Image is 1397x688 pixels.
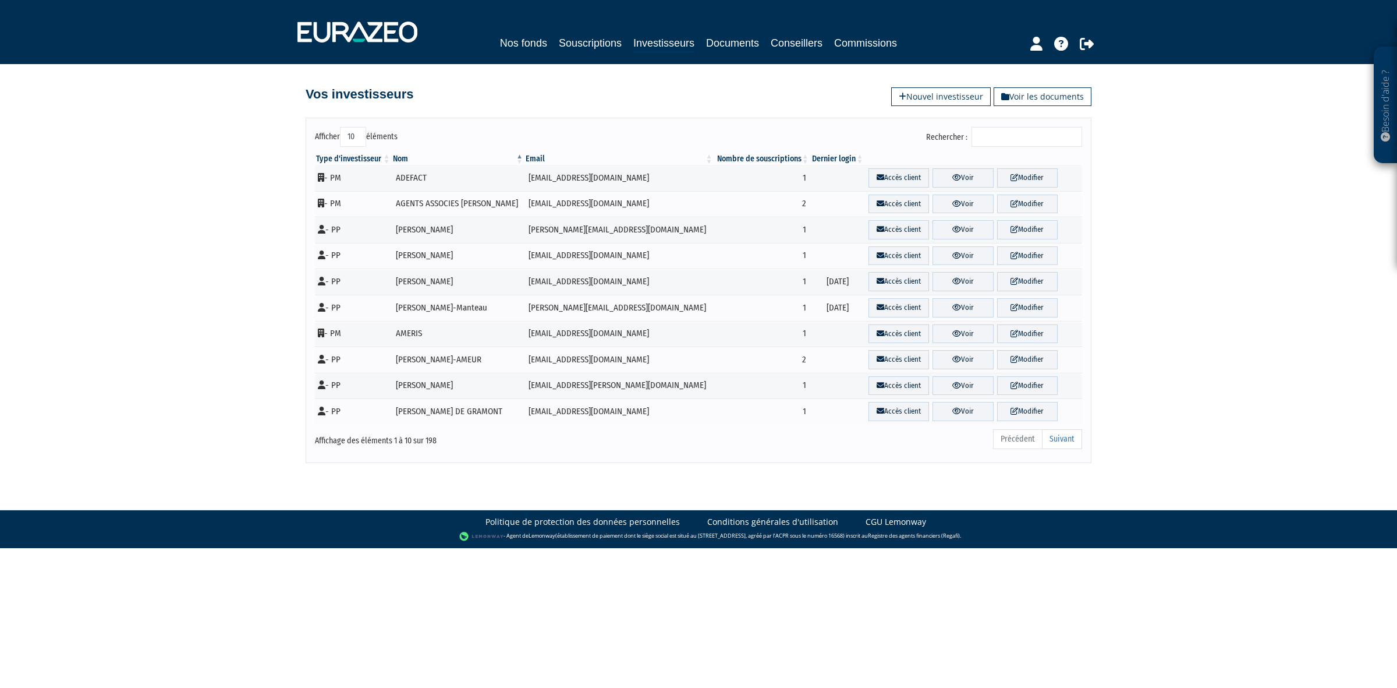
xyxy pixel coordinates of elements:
td: 1 [714,321,810,347]
td: [EMAIL_ADDRESS][DOMAIN_NAME] [524,243,714,269]
a: Accès client [868,195,929,214]
th: Dernier login : activer pour trier la colonne par ordre croissant [810,153,865,165]
td: 2 [714,191,810,217]
a: Conseillers [771,35,822,51]
td: AMERIS [392,321,525,347]
a: Modifier [997,350,1058,369]
img: 1732889491-logotype_eurazeo_blanc_rvb.png [297,22,417,43]
img: logo-lemonway.png [459,531,504,542]
td: - PP [315,295,392,321]
h4: Vos investisseurs [306,87,413,101]
td: 1 [714,373,810,399]
a: Registre des agents financiers (Regafi) [868,532,960,539]
a: Voir [932,246,993,266]
a: Modifier [997,220,1058,239]
a: Voir [932,324,993,344]
td: [EMAIL_ADDRESS][DOMAIN_NAME] [524,398,714,425]
td: - PP [315,347,392,373]
th: Type d'investisseur : activer pour trier la colonne par ordre croissant [315,153,392,165]
a: Accès client [868,298,929,317]
a: Accès client [868,246,929,266]
td: ADEFACT [392,165,525,191]
a: CGU Lemonway [866,516,926,528]
td: - PM [315,165,392,191]
th: Nombre de souscriptions : activer pour trier la colonne par ordre croissant [714,153,810,165]
a: Modifier [997,272,1058,291]
td: [PERSON_NAME] [392,243,525,269]
select: Afficheréléments [340,127,366,147]
a: Voir [932,350,993,369]
td: - PP [315,269,392,295]
th: &nbsp; [865,153,1082,165]
a: Politique de protection des données personnelles [485,516,680,528]
td: 1 [714,269,810,295]
a: Souscriptions [559,35,622,51]
td: [PERSON_NAME] [392,373,525,399]
td: - PP [315,398,392,425]
td: 2 [714,347,810,373]
a: Voir [932,376,993,396]
a: Nos fonds [500,35,547,51]
a: Investisseurs [633,35,694,53]
label: Rechercher : [926,127,1082,147]
td: 1 [714,295,810,321]
a: Voir [932,402,993,421]
td: [EMAIL_ADDRESS][DOMAIN_NAME] [524,269,714,295]
td: [DATE] [810,295,865,321]
td: - PM [315,321,392,347]
td: AGENTS ASSOCIES [PERSON_NAME] [392,191,525,217]
p: Besoin d'aide ? [1379,53,1392,158]
td: 1 [714,165,810,191]
a: Accès client [868,324,929,344]
a: Accès client [868,376,929,396]
td: [PERSON_NAME]-AMEUR [392,347,525,373]
th: Email : activer pour trier la colonne par ordre croissant [524,153,714,165]
a: Documents [706,35,759,51]
td: [EMAIL_ADDRESS][DOMAIN_NAME] [524,347,714,373]
td: [DATE] [810,269,865,295]
label: Afficher éléments [315,127,398,147]
div: Affichage des éléments 1 à 10 sur 198 [315,428,625,447]
td: [EMAIL_ADDRESS][PERSON_NAME][DOMAIN_NAME] [524,373,714,399]
a: Modifier [997,324,1058,344]
a: Modifier [997,195,1058,214]
td: 1 [714,398,810,425]
td: [PERSON_NAME] DE GRAMONT [392,398,525,425]
a: Conditions générales d'utilisation [707,516,838,528]
th: Nom : activer pour trier la colonne par ordre d&eacute;croissant [392,153,525,165]
a: Modifier [997,402,1058,421]
a: Voir [932,168,993,188]
td: [PERSON_NAME]-Manteau [392,295,525,321]
a: Lemonway [529,532,555,539]
a: Voir [932,195,993,214]
a: Suivant [1042,429,1082,449]
a: Modifier [997,168,1058,188]
a: Voir [932,220,993,239]
td: - PP [315,243,392,269]
td: 1 [714,243,810,269]
td: [EMAIL_ADDRESS][DOMAIN_NAME] [524,321,714,347]
td: [PERSON_NAME] [392,269,525,295]
td: [PERSON_NAME][EMAIL_ADDRESS][DOMAIN_NAME] [524,295,714,321]
a: Accès client [868,168,929,188]
a: Accès client [868,220,929,239]
td: - PM [315,191,392,217]
a: Accès client [868,272,929,291]
a: Modifier [997,246,1058,266]
a: Commissions [834,35,897,51]
td: 1 [714,217,810,243]
a: Accès client [868,350,929,369]
a: Modifier [997,298,1058,317]
div: - Agent de (établissement de paiement dont le siège social est situé au [STREET_ADDRESS], agréé p... [12,531,1385,542]
td: [EMAIL_ADDRESS][DOMAIN_NAME] [524,165,714,191]
a: Voir les documents [994,87,1091,106]
td: - PP [315,373,392,399]
td: [PERSON_NAME][EMAIL_ADDRESS][DOMAIN_NAME] [524,217,714,243]
a: Voir [932,298,993,317]
input: Rechercher : [971,127,1082,147]
td: [PERSON_NAME] [392,217,525,243]
a: Nouvel investisseur [891,87,991,106]
td: [EMAIL_ADDRESS][DOMAIN_NAME] [524,191,714,217]
a: Modifier [997,376,1058,396]
a: Voir [932,272,993,291]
